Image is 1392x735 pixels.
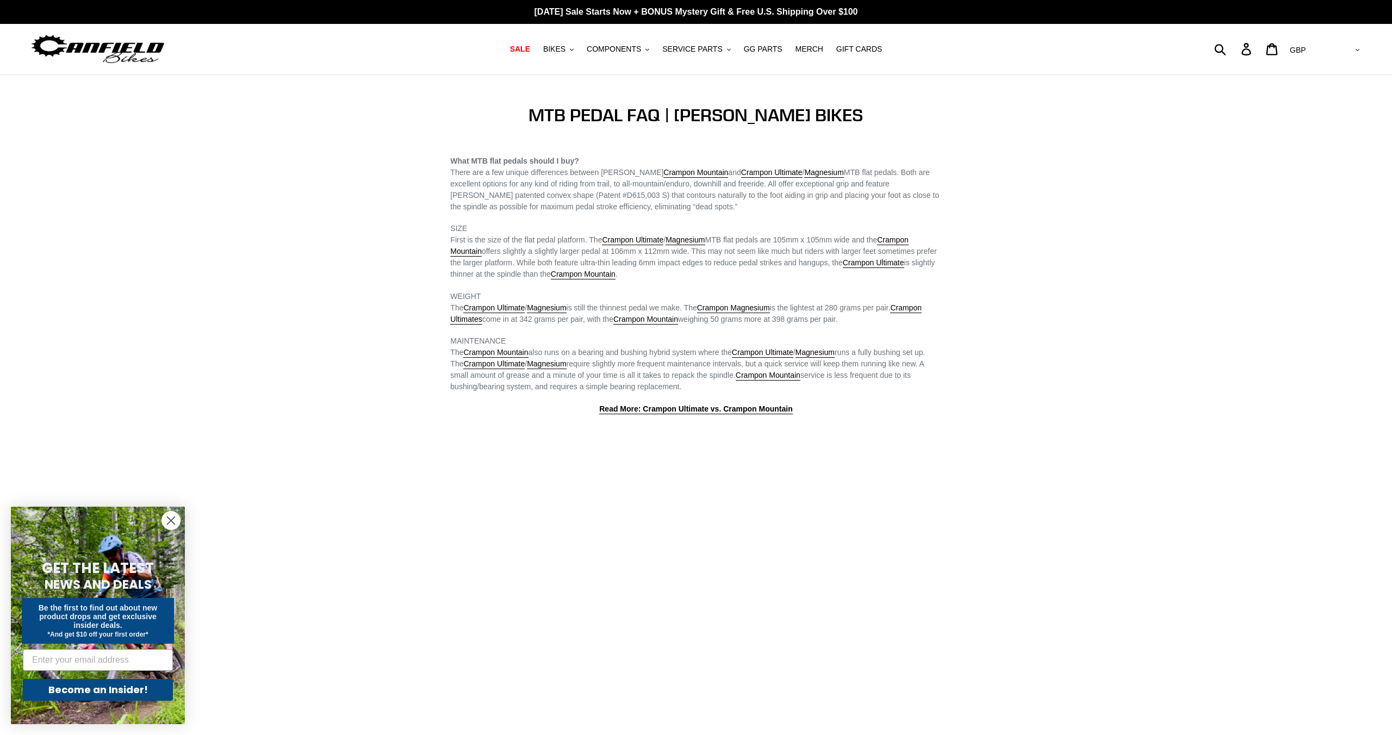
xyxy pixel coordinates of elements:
[23,649,173,671] input: Enter your email address
[587,45,641,54] span: COMPONENTS
[790,42,829,57] a: MERCH
[581,42,655,57] button: COMPONENTS
[732,348,793,358] a: Crampon Ultimate
[463,359,525,369] a: Crampon Ultimate
[599,404,792,414] a: Read More: Crampon Ultimate vs. Crampon Mountain
[613,315,678,325] a: Crampon Mountain
[450,224,467,233] span: SIZE
[796,45,823,54] span: MERCH
[23,679,173,701] button: Become an Insider!
[836,45,883,54] span: GIFT CARDS
[450,348,925,391] span: The also runs on a bearing and bushing hybrid system where the / runs a fully bushing set up. The...
[161,511,181,530] button: Close dialog
[543,45,565,54] span: BIKES
[42,558,154,578] span: GET THE LATEST
[510,45,530,54] span: SALE
[463,348,528,358] a: Crampon Mountain
[697,303,770,313] a: Crampon Magnesium
[663,168,728,178] a: Crampon Mountain
[736,371,800,381] a: Crampon Mountain
[738,42,788,57] a: GG PARTS
[1220,37,1248,61] input: Search
[744,45,782,54] span: GG PARTS
[741,168,803,178] a: Crampon Ultimate
[662,45,722,54] span: SERVICE PARTS
[804,168,843,178] a: Magnesium
[47,631,148,638] span: *And get $10 off your first order*
[796,348,835,358] a: Magnesium
[527,359,566,369] a: Magnesium
[450,292,481,301] span: WEIGHT
[450,303,922,325] span: The / is still the thinnest pedal we make. The is the lightest at 280 grams per pair. come in at ...
[657,42,736,57] button: SERVICE PARTS
[538,42,579,57] button: BIKES
[527,303,566,313] a: Magnesium
[602,235,663,245] a: Crampon Ultimate
[30,32,166,66] img: Canfield Bikes
[463,303,525,313] a: Crampon Ultimate
[843,258,904,268] a: Crampon Ultimate
[39,603,158,630] span: Be the first to find out about new product drops and get exclusive insider deals.
[450,337,506,345] span: MAINTENANCE
[505,42,536,57] a: SALE
[45,576,152,593] span: NEWS AND DEALS
[450,105,941,126] h1: MTB PEDAL FAQ | [PERSON_NAME] BIKES
[450,157,579,165] b: What MTB flat pedals should I buy?
[666,235,705,245] a: Magnesium
[450,168,939,211] span: There are a few unique differences between [PERSON_NAME] and / MTB flat pedals. Both are excellen...
[831,42,888,57] a: GIFT CARDS
[450,235,908,257] a: Crampon Mountain
[551,270,616,279] a: Crampon Mountain
[450,235,936,279] span: First is the size of the flat pedal platform. The / MTB flat pedals are 105mm x 105mm wide and th...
